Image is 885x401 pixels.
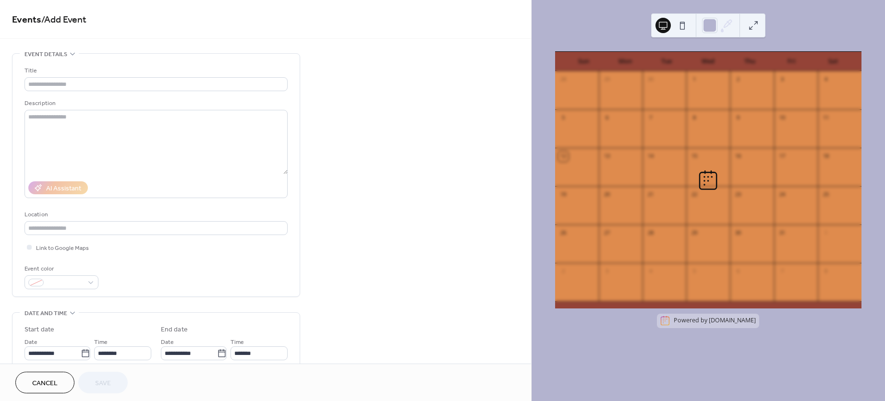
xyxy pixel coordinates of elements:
div: 29 [689,228,700,238]
div: Wed [688,52,729,71]
div: 17 [777,151,788,162]
div: 31 [777,228,788,238]
div: Powered by [674,316,756,324]
span: Date and time [24,308,67,318]
div: Tue [646,52,688,71]
span: Cancel [32,378,58,389]
div: 25 [821,189,831,200]
div: 3 [602,266,612,277]
div: Description [24,98,286,108]
div: Start date [24,325,54,335]
a: [DOMAIN_NAME] [709,316,756,324]
div: Mon [604,52,646,71]
span: Time [230,337,244,347]
div: Sat [812,52,854,71]
div: 9 [733,113,743,123]
div: 3 [777,74,788,85]
div: 5 [558,113,569,123]
div: 2 [733,74,743,85]
div: 16 [733,151,743,162]
div: 23 [733,189,743,200]
div: 24 [777,189,788,200]
div: 8 [821,266,831,277]
div: 7 [777,266,788,277]
div: 21 [645,189,656,200]
div: 12 [558,151,569,162]
span: Event details [24,49,67,59]
div: 1 [689,74,700,85]
div: Event color [24,264,97,274]
div: Title [24,66,286,76]
div: 11 [821,113,831,123]
div: 10 [777,113,788,123]
div: 6 [602,113,612,123]
span: / Add Event [41,11,86,29]
div: Sun [563,52,605,71]
button: Cancel [15,372,74,393]
div: 4 [821,74,831,85]
div: 30 [733,228,743,238]
div: 28 [645,228,656,238]
div: 4 [645,266,656,277]
div: 18 [821,151,831,162]
div: End date [161,325,188,335]
div: Fri [771,52,812,71]
div: 7 [645,113,656,123]
div: 8 [689,113,700,123]
div: 6 [733,266,743,277]
div: Location [24,210,286,220]
div: 15 [689,151,700,162]
div: 22 [689,189,700,200]
div: 14 [645,151,656,162]
span: Date [24,337,37,347]
div: 28 [558,74,569,85]
div: 19 [558,189,569,200]
span: Link to Google Maps [36,243,89,253]
span: Time [94,337,108,347]
div: Thu [729,52,771,71]
a: Events [12,11,41,29]
div: 13 [602,151,612,162]
div: 26 [558,228,569,238]
div: 27 [602,228,612,238]
div: 5 [689,266,700,277]
div: 1 [821,228,831,238]
div: 29 [602,74,612,85]
div: 2 [558,266,569,277]
div: 30 [645,74,656,85]
span: Date [161,337,174,347]
div: 20 [602,189,612,200]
